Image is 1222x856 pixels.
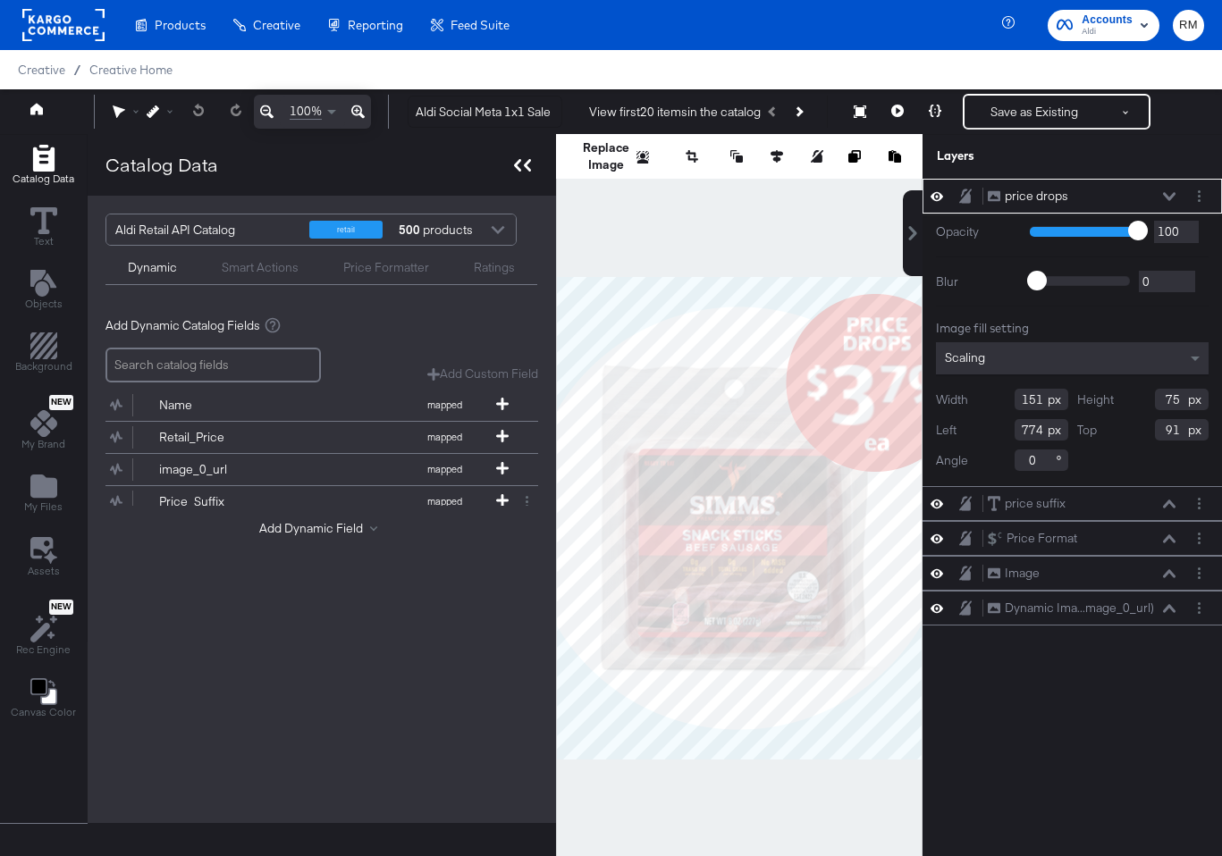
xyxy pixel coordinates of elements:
[395,431,493,443] span: mapped
[936,452,968,469] label: Angle
[105,454,516,485] button: image_0_urlmapped
[159,397,289,414] div: Name
[965,96,1104,128] button: Save as Existing
[105,486,538,517] div: Price_Suffixmapped
[14,265,73,316] button: Add Text
[1005,495,1066,512] div: price suffix
[115,214,296,245] div: Aldi Retail API Catalog
[13,172,74,186] span: Catalog Data
[1005,188,1068,205] div: price drops
[936,223,1016,240] label: Opacity
[786,96,811,128] button: Next Product
[159,429,289,446] div: Retail_Price
[889,147,906,165] button: Paste image
[21,437,65,451] span: My Brand
[589,104,761,121] div: View first 20 items in the catalog
[936,422,957,439] label: Left
[259,520,384,537] button: Add Dynamic Field
[49,397,73,408] span: New
[1082,11,1133,29] span: Accounts
[309,221,383,239] div: retail
[128,259,177,276] div: Dynamic
[159,461,289,478] div: image_0_url
[987,564,1041,583] button: Image
[159,493,289,510] div: Price_Suffix
[1077,422,1097,439] label: Top
[290,103,322,120] span: 100%
[49,601,73,613] span: New
[105,422,516,453] button: Retail_Pricemapped
[65,63,89,77] span: /
[28,564,60,578] span: Assets
[11,705,76,719] span: Canvas Color
[89,63,173,77] a: Creative Home
[945,349,985,365] span: Scaling
[451,18,510,32] span: Feed Suite
[1190,494,1209,513] button: Layer Options
[343,259,429,276] div: Price Formatter
[937,147,1119,164] div: Layers
[987,529,1078,548] button: Price Format
[583,147,629,165] button: Replace Image
[848,150,861,163] svg: Copy image
[427,365,538,382] button: Add Custom Field
[396,214,450,245] div: products
[889,150,901,163] svg: Paste image
[987,494,1066,513] button: price suffix
[15,359,72,373] span: Background
[1082,25,1133,39] span: Aldi
[936,273,1016,290] label: Blur
[395,495,493,508] span: mapped
[2,140,85,191] button: Add Rectangle
[636,151,649,164] svg: Remove background
[105,390,516,421] button: Namemapped
[987,599,1155,617] button: Dynamic Ima...mage_0_url)
[105,454,538,485] div: image_0_urlmapped
[1190,529,1209,548] button: Layer Options
[105,486,516,517] button: Price_Suffixmapped
[474,259,515,276] div: Ratings
[1190,564,1209,583] button: Layer Options
[396,214,423,245] strong: 500
[4,329,83,380] button: Add Rectangle
[987,187,1069,206] button: price drops
[348,18,403,32] span: Reporting
[105,390,538,421] div: Namemapped
[105,422,538,453] div: Retail_Pricemapped
[155,18,206,32] span: Products
[1173,10,1204,41] button: RM
[1005,600,1154,617] div: Dynamic Ima...mage_0_url)
[848,147,866,165] button: Copy image
[34,234,54,248] span: Text
[5,595,81,662] button: NewRec Engine
[105,152,218,178] div: Catalog Data
[222,259,299,276] div: Smart Actions
[16,642,71,657] span: Rec Engine
[936,391,968,408] label: Width
[1190,599,1209,617] button: Layer Options
[20,203,68,254] button: Text
[253,18,300,32] span: Creative
[18,63,65,77] span: Creative
[1180,15,1197,36] span: RM
[105,317,260,334] span: Add Dynamic Catalog Fields
[395,399,493,411] span: mapped
[395,463,493,475] span: mapped
[25,297,63,311] span: Objects
[1048,10,1159,41] button: AccountsAldi
[11,391,76,457] button: NewMy Brand
[24,499,63,514] span: My Files
[17,532,71,583] button: Assets
[13,469,73,520] button: Add Files
[936,320,1209,337] div: Image fill setting
[105,348,321,382] input: Search catalog fields
[1007,530,1077,547] div: Price Format
[1190,187,1209,206] button: Layer Options
[1005,565,1040,582] div: Image
[1077,391,1114,408] label: Height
